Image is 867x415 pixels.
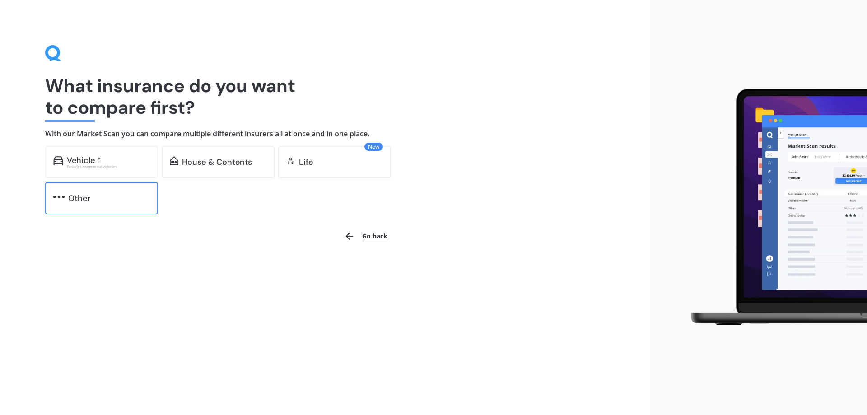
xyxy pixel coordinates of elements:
[53,192,65,201] img: other.81dba5aafe580aa69f38.svg
[45,129,605,139] h4: With our Market Scan you can compare multiple different insurers all at once and in one place.
[182,158,252,167] div: House & Contents
[339,225,393,247] button: Go back
[45,75,605,118] h1: What insurance do you want to compare first?
[678,84,867,332] img: laptop.webp
[170,156,178,165] img: home-and-contents.b802091223b8502ef2dd.svg
[67,156,101,165] div: Vehicle *
[68,194,90,203] div: Other
[286,156,295,165] img: life.f720d6a2d7cdcd3ad642.svg
[364,143,383,151] span: New
[53,156,63,165] img: car.f15378c7a67c060ca3f3.svg
[299,158,313,167] div: Life
[67,165,150,168] div: Excludes commercial vehicles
